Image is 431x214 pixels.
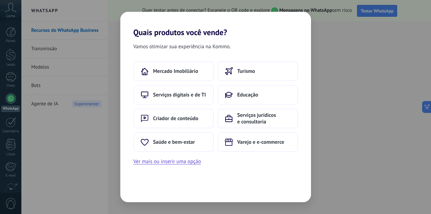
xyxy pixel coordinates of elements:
[153,115,199,122] span: Criador de conteúdo
[133,61,214,81] button: Mercado Imobiliário
[153,68,198,75] span: Mercado Imobiliário
[153,92,206,98] span: Serviços digitais e de TI
[133,85,214,105] button: Serviços digitais e de TI
[218,132,298,152] button: Varejo e e-commerce
[153,139,195,145] span: Saúde e bem-estar
[133,157,201,166] button: Ver mais ou inserir uma opção
[237,68,255,75] span: Turismo
[237,92,258,98] span: Educação
[120,12,311,37] h2: Quais produtos você vende?
[133,42,231,51] span: Vamos otimizar sua experiência na Kommo.
[237,112,291,125] span: Serviços jurídicos e consultoria
[133,109,214,128] button: Criador de conteúdo
[218,109,298,128] button: Serviços jurídicos e consultoria
[218,85,298,105] button: Educação
[133,132,214,152] button: Saúde e bem-estar
[218,61,298,81] button: Turismo
[237,139,284,145] span: Varejo e e-commerce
